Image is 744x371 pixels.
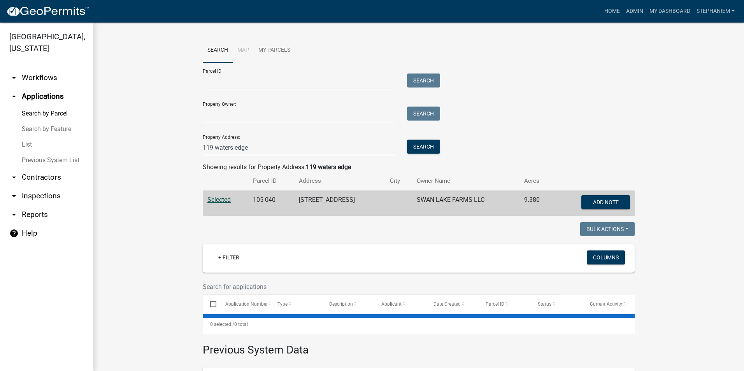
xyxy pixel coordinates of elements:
td: 105 040 [248,191,294,216]
div: 0 total [203,315,635,334]
span: Description [329,301,353,307]
span: Status [538,301,551,307]
datatable-header-cell: Date Created [426,295,478,313]
i: arrow_drop_down [9,173,19,182]
datatable-header-cell: Status [530,295,583,313]
button: Search [407,107,440,121]
span: Current Activity [590,301,622,307]
datatable-header-cell: Description [322,295,374,313]
i: arrow_drop_down [9,73,19,82]
i: arrow_drop_down [9,191,19,201]
a: My Dashboard [646,4,693,19]
a: My Parcels [254,38,295,63]
th: Acres [519,172,554,190]
input: Search for applications [203,279,561,295]
span: Parcel ID [486,301,504,307]
datatable-header-cell: Application Number [218,295,270,313]
i: arrow_drop_down [9,210,19,219]
td: SWAN LAKE FARMS LLC [412,191,519,216]
button: Bulk Actions [580,222,635,236]
datatable-header-cell: Parcel ID [478,295,530,313]
i: arrow_drop_up [9,92,19,101]
td: 9.380 [519,191,554,216]
button: Columns [587,250,625,264]
a: Selected [207,196,231,203]
datatable-header-cell: Select [203,295,218,313]
datatable-header-cell: Applicant [374,295,426,313]
th: Owner Name [412,172,519,190]
th: City [385,172,412,190]
th: Parcel ID [248,172,294,190]
a: Home [601,4,623,19]
td: [STREET_ADDRESS] [294,191,385,216]
span: Application Number [225,301,268,307]
strong: 119 waters edge [306,163,351,171]
span: Applicant [381,301,402,307]
datatable-header-cell: Type [270,295,322,313]
button: Search [407,140,440,154]
i: help [9,229,19,238]
a: Admin [623,4,646,19]
a: + Filter [212,250,246,264]
button: Add Note [581,195,630,209]
div: Showing results for Property Address: [203,163,635,172]
span: Date Created [433,301,461,307]
th: Address [294,172,385,190]
span: 0 selected / [210,322,234,327]
span: Add Note [593,199,618,205]
button: Search [407,73,440,87]
a: StephanieM [693,4,738,19]
span: Type [277,301,288,307]
a: Search [203,38,233,63]
h3: Previous System Data [203,334,635,358]
datatable-header-cell: Current Activity [583,295,635,313]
